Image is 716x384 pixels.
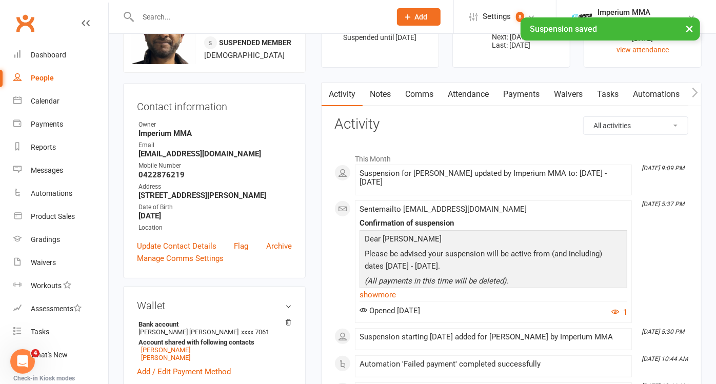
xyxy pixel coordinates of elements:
strong: Imperium MMA [138,129,292,138]
a: Clubworx [12,10,38,36]
span: [DEMOGRAPHIC_DATA] [204,51,285,60]
button: Add [397,8,441,26]
i: [DATE] 10:44 AM [642,355,688,362]
span: 8 [516,12,524,22]
a: Tasks [590,83,626,106]
span: Sent email to [EMAIL_ADDRESS][DOMAIN_NAME] [360,205,527,214]
a: Waivers [13,251,108,274]
i: [DATE] 5:30 PM [642,328,684,335]
button: 1 [611,306,627,318]
a: Workouts [13,274,108,297]
div: Suspension saved [521,17,700,41]
div: Automation 'Failed payment' completed successfully [360,360,627,369]
div: Dashboard [31,51,66,59]
a: Add / Edit Payment Method [137,366,231,378]
i: [DATE] 9:09 PM [642,165,684,172]
a: What's New [13,343,108,367]
a: [PERSON_NAME] [141,354,190,361]
strong: [STREET_ADDRESS][PERSON_NAME] [138,191,292,200]
a: Attendance [441,83,496,106]
span: Settings [483,5,511,28]
a: Automations [626,83,687,106]
div: Assessments [31,305,82,313]
input: Search... [135,10,384,24]
a: Tasks [13,320,108,343]
img: thumb_image1639376871.png [572,7,592,27]
span: xxxx 7061 [241,328,269,336]
li: [PERSON_NAME] [PERSON_NAME] [137,319,292,363]
div: People [31,74,54,82]
div: Automations [31,189,72,197]
a: Flag [234,240,249,252]
a: Notes [363,83,398,106]
div: What's New [31,351,68,359]
a: Product Sales [13,205,108,228]
a: Automations [13,182,108,205]
a: [PERSON_NAME] [141,346,190,354]
i: (All payments in this time will be deleted). [365,276,508,286]
li: This Month [334,148,688,165]
a: People [13,67,108,90]
span: 4 [31,349,39,357]
a: Manage Comms Settings [137,252,224,265]
div: Tasks [31,328,49,336]
div: Suspension for [PERSON_NAME] updated by Imperium MMA to: [DATE] - [DATE] [360,169,627,187]
a: Payments [496,83,547,106]
strong: Account shared with following contacts [138,338,287,346]
div: Gradings [31,235,60,244]
a: Payments [13,113,108,136]
div: Location [138,223,292,233]
a: Gradings [13,228,108,251]
div: Waivers [31,258,56,267]
div: Mobile Number [138,161,292,171]
div: Payments [31,120,63,128]
strong: 0422876219 [138,170,292,179]
button: × [680,17,699,39]
h3: Activity [334,116,688,132]
div: Calendar [31,97,59,105]
div: Owner [138,120,292,130]
a: Waivers [547,83,590,106]
div: Product Sales [31,212,75,220]
div: Imperium MMA [598,8,687,17]
p: Please be advised your suspension will be active from (and including) dates [DATE] - [DATE]. [362,248,625,275]
a: Archive [266,240,292,252]
a: Activity [322,83,363,106]
a: Comms [398,83,441,106]
div: Workouts [31,281,62,290]
strong: [EMAIL_ADDRESS][DOMAIN_NAME] [138,149,292,158]
div: Address [138,182,292,192]
h3: Contact information [137,97,292,112]
a: Reports [13,136,108,159]
span: Suspended member [219,38,291,47]
strong: [DATE] [138,211,292,220]
span: Add [415,13,428,21]
div: Messages [31,166,63,174]
div: Confirmation of suspension [360,219,627,228]
div: Imperium Mixed Martial Arts [598,17,687,26]
strong: Bank account [138,320,287,328]
span: Opened [DATE] [360,306,420,315]
div: Reports [31,143,56,151]
a: Update Contact Details [137,240,216,252]
div: Email [138,140,292,150]
a: Calendar [13,90,108,113]
iframe: Intercom live chat [10,349,35,374]
h3: Wallet [137,300,292,311]
i: [DATE] 5:37 PM [642,200,684,208]
div: Date of Birth [138,203,292,212]
a: Messages [13,159,108,182]
a: Assessments [13,297,108,320]
a: show more [360,288,627,302]
a: view attendance [616,46,669,54]
div: Suspension starting [DATE] added for [PERSON_NAME] by Imperium MMA [360,333,627,341]
p: Dear [PERSON_NAME] [362,233,625,248]
a: Dashboard [13,44,108,67]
